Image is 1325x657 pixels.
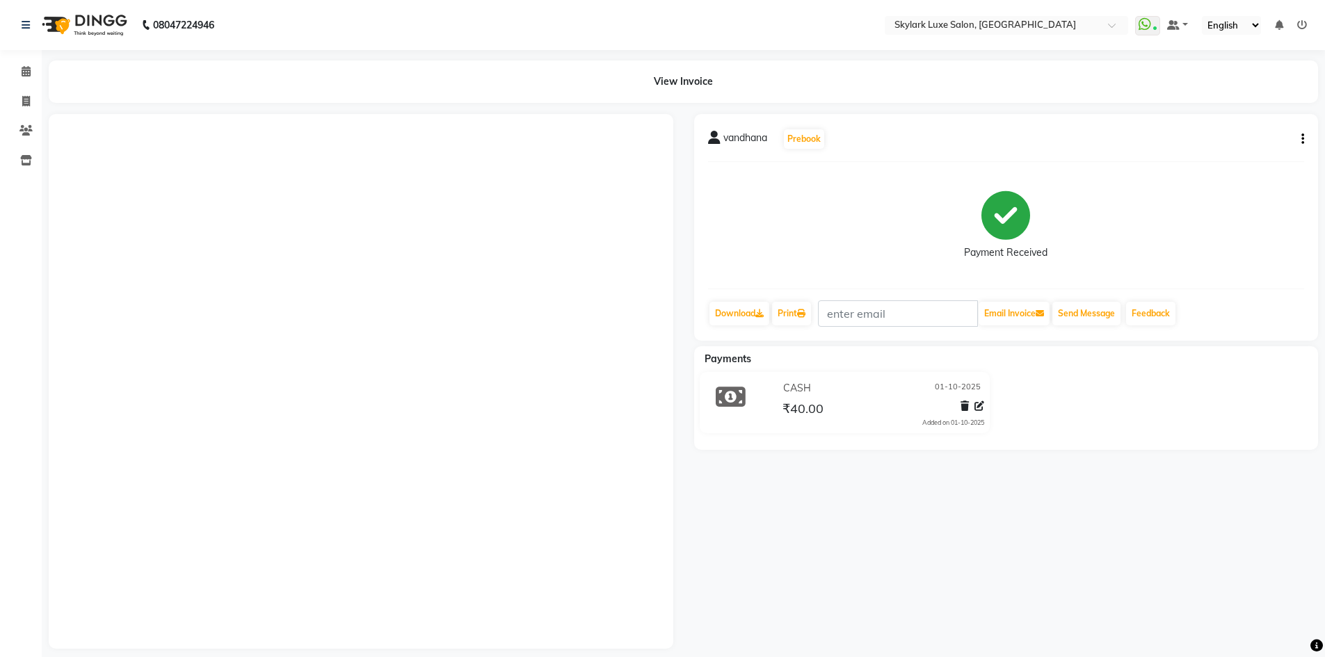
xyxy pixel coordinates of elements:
[782,400,824,420] span: ₹40.00
[153,6,214,44] b: 08047224946
[783,381,811,396] span: CASH
[709,302,769,325] a: Download
[1052,302,1121,325] button: Send Message
[818,300,978,327] input: enter email
[935,381,981,396] span: 01-10-2025
[35,6,131,44] img: logo
[705,352,751,365] span: Payments
[1126,302,1175,325] a: Feedback
[772,302,811,325] a: Print
[922,418,984,428] div: Added on 01-10-2025
[964,245,1047,260] div: Payment Received
[723,131,767,150] span: vandhana
[784,129,824,149] button: Prebook
[49,60,1318,103] div: View Invoice
[979,302,1050,325] button: Email Invoice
